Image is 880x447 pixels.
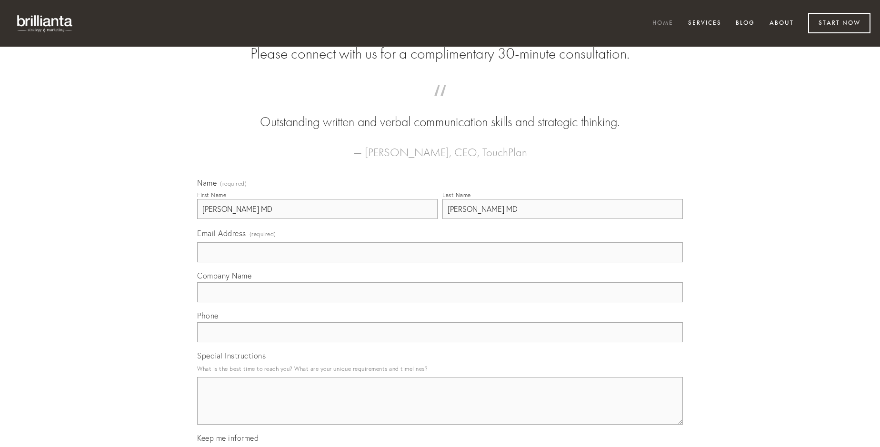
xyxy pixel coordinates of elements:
[808,13,870,33] a: Start Now
[197,191,226,199] div: First Name
[212,94,668,113] span: “
[197,362,683,375] p: What is the best time to reach you? What are your unique requirements and timelines?
[730,16,761,31] a: Blog
[197,228,246,238] span: Email Address
[646,16,680,31] a: Home
[212,94,668,131] blockquote: Outstanding written and verbal communication skills and strategic thinking.
[10,10,81,37] img: brillianta - research, strategy, marketing
[197,311,219,320] span: Phone
[197,45,683,63] h2: Please connect with us for a complimentary 30-minute consultation.
[197,351,266,360] span: Special Instructions
[682,16,728,31] a: Services
[197,271,251,280] span: Company Name
[220,181,247,187] span: (required)
[197,433,259,443] span: Keep me informed
[250,228,276,240] span: (required)
[197,178,217,188] span: Name
[763,16,800,31] a: About
[212,131,668,162] figcaption: — [PERSON_NAME], CEO, TouchPlan
[442,191,471,199] div: Last Name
